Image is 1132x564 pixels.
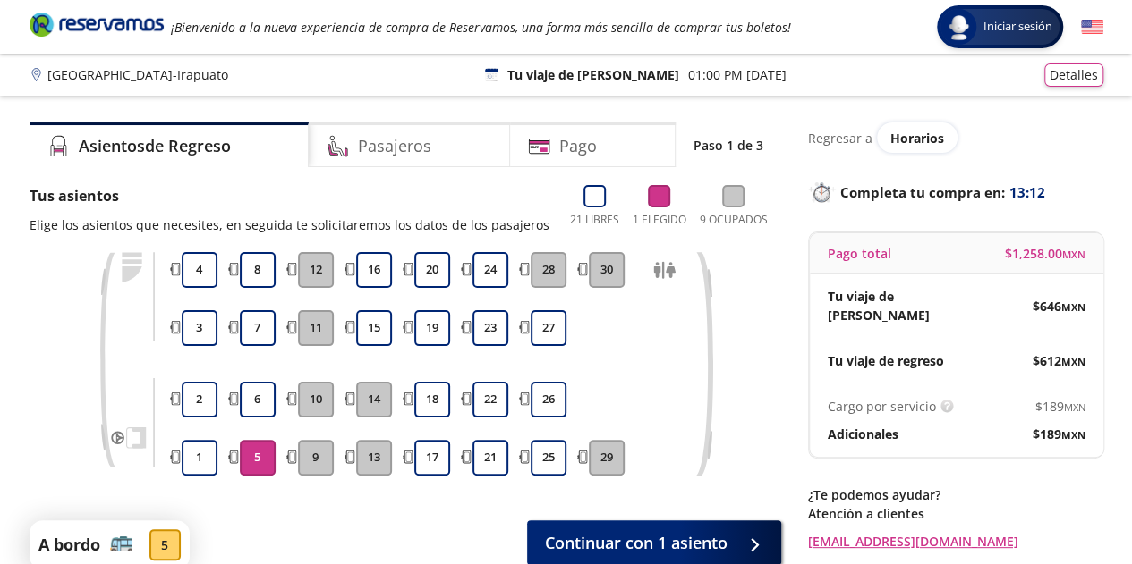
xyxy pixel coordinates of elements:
button: 8 [240,252,276,288]
span: $ 189 [1035,397,1085,416]
h4: Asientos de Regreso [79,134,231,158]
small: MXN [1061,355,1085,368]
small: MXN [1061,428,1085,442]
span: $ 646 [1033,297,1085,316]
p: A bordo [38,533,100,557]
button: 14 [356,382,392,417]
em: ¡Bienvenido a la nueva experiencia de compra de Reservamos, una forma más sencilla de comprar tus... [171,19,791,36]
span: 13:12 [1009,182,1045,203]
p: 21 Libres [570,212,619,228]
p: Tu viaje de regreso [828,351,944,370]
div: 5 [149,529,181,560]
div: Regresar a ver horarios [808,122,1103,153]
button: 16 [356,252,392,288]
p: 01:00 PM [DATE] [688,65,787,84]
p: 9 Ocupados [700,212,768,228]
button: 11 [298,310,334,346]
button: 3 [182,310,217,346]
span: $ 189 [1033,425,1085,443]
p: Paso 1 de 3 [694,136,763,155]
button: 20 [414,252,450,288]
button: 4 [182,252,217,288]
button: 23 [472,310,508,346]
button: 1 [182,440,217,476]
p: Elige los asientos que necesites, en seguida te solicitaremos los datos de los pasajeros [30,215,549,234]
button: 13 [356,440,392,476]
small: MXN [1061,300,1085,314]
p: Cargo por servicio [828,397,936,416]
button: 6 [240,382,276,417]
button: 7 [240,310,276,346]
p: [GEOGRAPHIC_DATA] - Irapuato [47,65,228,84]
p: ¿Te podemos ayudar? [808,485,1103,504]
p: Tus asientos [30,185,549,206]
p: Completa tu compra en : [808,180,1103,205]
span: Continuar con 1 asiento [545,531,728,555]
p: Pago total [828,244,891,263]
button: 10 [298,382,334,417]
button: 28 [531,252,566,288]
button: English [1081,16,1103,38]
i: Brand Logo [30,11,164,38]
a: Brand Logo [30,11,164,43]
h4: Pago [559,134,597,158]
small: MXN [1064,400,1085,414]
p: Atención a clientes [808,504,1103,523]
span: Horarios [890,130,944,147]
span: Iniciar sesión [976,18,1060,36]
button: Detalles [1044,63,1103,87]
h4: Pasajeros [358,134,431,158]
button: 5 [240,440,276,476]
iframe: Messagebird Livechat Widget [1028,460,1114,546]
p: Tu viaje de [PERSON_NAME] [507,65,679,84]
p: Adicionales [828,425,898,443]
button: 27 [531,310,566,346]
button: 22 [472,382,508,417]
span: $ 612 [1033,351,1085,370]
button: 21 [472,440,508,476]
button: 17 [414,440,450,476]
span: $ 1,258.00 [1005,244,1085,263]
button: 15 [356,310,392,346]
button: 26 [531,382,566,417]
p: 1 Elegido [633,212,686,228]
button: 30 [589,252,625,288]
button: 2 [182,382,217,417]
p: Regresar a [808,129,872,147]
a: [EMAIL_ADDRESS][DOMAIN_NAME] [808,532,1103,551]
button: 18 [414,382,450,417]
button: 29 [589,440,625,476]
button: 24 [472,252,508,288]
p: Tu viaje de [PERSON_NAME] [828,287,957,324]
button: 19 [414,310,450,346]
button: 25 [531,440,566,476]
button: 9 [298,440,334,476]
small: MXN [1062,248,1085,261]
button: 12 [298,252,334,288]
